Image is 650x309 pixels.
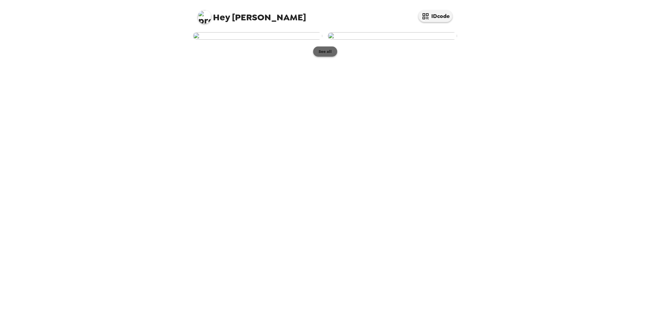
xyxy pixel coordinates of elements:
[193,32,322,40] img: user-266378
[213,11,230,23] span: Hey
[418,10,452,22] button: IDcode
[328,32,457,40] img: user-266376
[198,7,306,22] span: [PERSON_NAME]
[313,46,337,57] button: See all
[198,10,211,24] img: profile pic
